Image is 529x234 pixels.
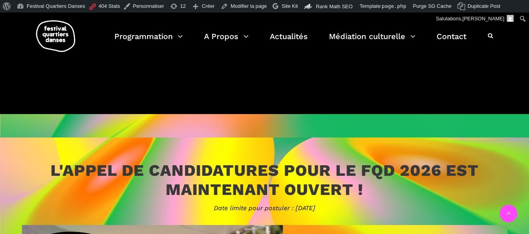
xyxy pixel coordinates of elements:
a: Programmation [114,30,183,53]
a: Salutations, [433,13,517,25]
a: Contact [437,30,466,53]
span: [PERSON_NAME] [462,16,504,21]
span: Date limite pour postuler : [DATE] [22,203,507,213]
a: Actualités [270,30,308,53]
h3: L'appel de candidatures pour le FQD 2026 est maintenant ouvert ! [22,161,507,199]
a: Médiation culturelle [329,30,415,53]
span: Rank Math SEO [316,4,353,9]
a: A Propos [204,30,249,53]
span: page.php [382,3,406,9]
img: logo-fqd-med [36,20,75,52]
span: Site Kit [282,3,298,9]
